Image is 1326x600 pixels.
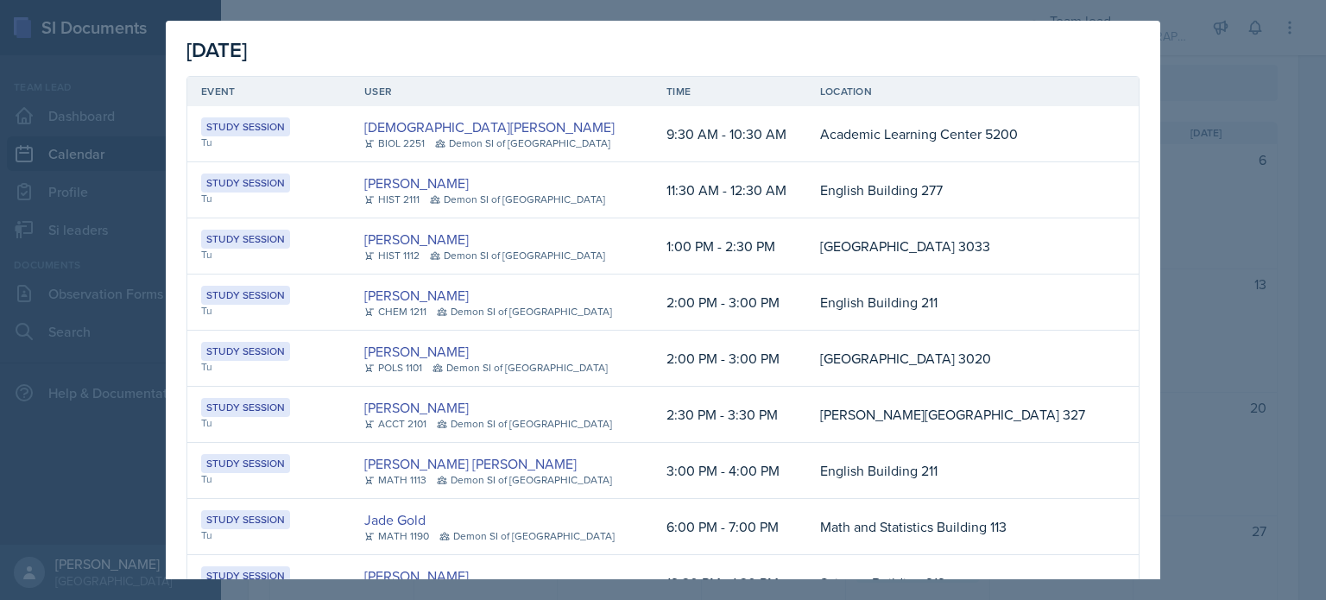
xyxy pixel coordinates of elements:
div: Study Session [201,174,290,193]
div: MATH 1190 [364,528,429,544]
th: Location [806,77,1110,106]
th: Event [187,77,350,106]
div: ACCT 2101 [364,416,426,432]
td: 11:30 AM - 12:30 AM [653,162,806,218]
div: Demon SI of [GEOGRAPHIC_DATA] [435,136,610,151]
td: 2:00 PM - 3:00 PM [653,331,806,387]
td: [GEOGRAPHIC_DATA] 3020 [806,331,1110,387]
div: Tu [201,527,337,543]
td: 2:30 PM - 3:30 PM [653,387,806,443]
a: [PERSON_NAME] [364,565,469,586]
div: Study Session [201,510,290,529]
a: [PERSON_NAME] [PERSON_NAME] [364,453,577,474]
a: [PERSON_NAME] [364,285,469,306]
div: CHEM 1211 [364,304,426,319]
a: [PERSON_NAME] [364,229,469,249]
div: Study Session [201,342,290,361]
td: 6:00 PM - 7:00 PM [653,499,806,555]
div: Demon SI of [GEOGRAPHIC_DATA] [430,192,605,207]
div: Demon SI of [GEOGRAPHIC_DATA] [430,248,605,263]
div: Demon SI of [GEOGRAPHIC_DATA] [437,416,612,432]
div: HIST 1112 [364,248,420,263]
td: 2:00 PM - 3:00 PM [653,275,806,331]
td: 9:30 AM - 10:30 AM [653,106,806,162]
a: [PERSON_NAME] [364,397,469,418]
div: Demon SI of [GEOGRAPHIC_DATA] [437,472,612,488]
a: [PERSON_NAME] [364,173,469,193]
td: 1:00 PM - 2:30 PM [653,218,806,275]
div: Study Session [201,230,290,249]
td: Math and Statistics Building 113 [806,499,1110,555]
a: [DEMOGRAPHIC_DATA][PERSON_NAME] [364,117,615,137]
div: Tu [201,415,337,431]
th: Time [653,77,806,106]
div: Study Session [201,566,290,585]
td: English Building 211 [806,275,1110,331]
td: [PERSON_NAME][GEOGRAPHIC_DATA] 327 [806,387,1110,443]
div: Tu [201,471,337,487]
div: BIOL 2251 [364,136,425,151]
div: Study Session [201,454,290,473]
div: Tu [201,359,337,375]
td: 3:00 PM - 4:00 PM [653,443,806,499]
div: Demon SI of [GEOGRAPHIC_DATA] [433,360,608,376]
div: HIST 2111 [364,192,420,207]
td: Academic Learning Center 5200 [806,106,1110,162]
th: User [350,77,653,106]
div: Study Session [201,117,290,136]
div: Demon SI of [GEOGRAPHIC_DATA] [437,304,612,319]
div: Demon SI of [GEOGRAPHIC_DATA] [439,528,615,544]
td: English Building 211 [806,443,1110,499]
div: Study Session [201,398,290,417]
div: Tu [201,303,337,319]
div: Tu [201,191,337,206]
div: POLS 1101 [364,360,422,376]
div: Tu [201,135,337,150]
a: [PERSON_NAME] [364,341,469,362]
a: Jade Gold [364,509,426,530]
td: [GEOGRAPHIC_DATA] 3033 [806,218,1110,275]
div: Study Session [201,286,290,305]
div: Tu [201,247,337,262]
td: English Building 277 [806,162,1110,218]
div: [DATE] [186,35,1140,66]
div: MATH 1113 [364,472,426,488]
